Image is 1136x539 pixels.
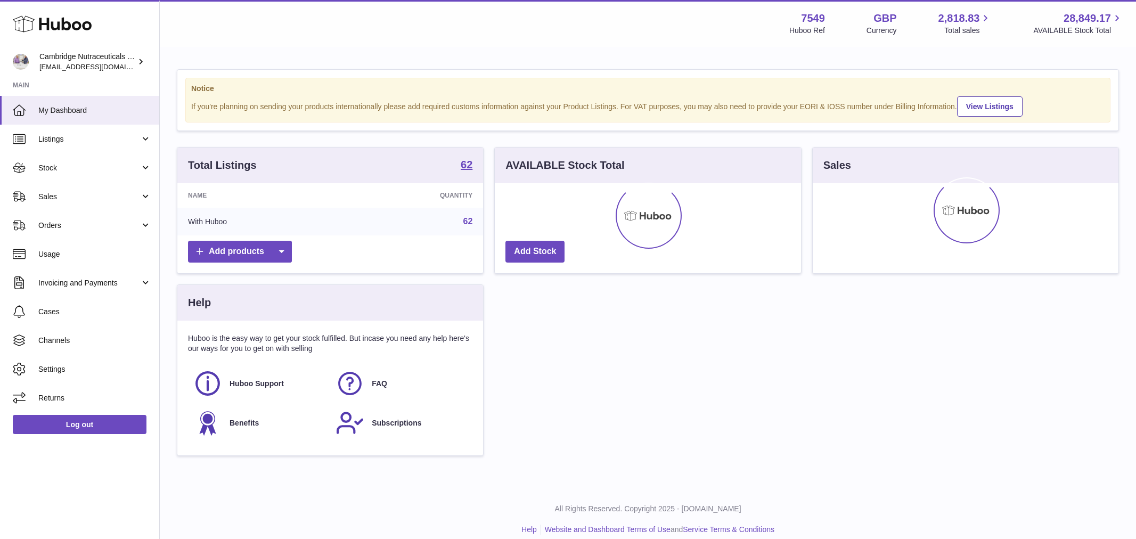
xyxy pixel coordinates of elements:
span: Invoicing and Payments [38,278,140,288]
th: Quantity [339,183,483,208]
span: Listings [38,134,140,144]
a: 62 [463,217,473,226]
span: FAQ [372,379,387,389]
strong: 7549 [801,11,825,26]
h3: Sales [823,158,851,173]
a: Add products [188,241,292,263]
span: Total sales [944,26,992,36]
span: Subscriptions [372,418,421,428]
td: With Huboo [177,208,339,235]
p: Huboo is the easy way to get your stock fulfilled. But incase you need any help here's our ways f... [188,333,472,354]
p: All Rights Reserved. Copyright 2025 - [DOMAIN_NAME] [168,504,1127,514]
div: If you're planning on sending your products internationally please add required customs informati... [191,95,1105,117]
a: Subscriptions [336,409,467,437]
span: AVAILABLE Stock Total [1033,26,1123,36]
h3: Total Listings [188,158,257,173]
span: Stock [38,163,140,173]
li: and [541,525,774,535]
span: Orders [38,220,140,231]
a: 28,849.17 AVAILABLE Stock Total [1033,11,1123,36]
span: Benefits [230,418,259,428]
h3: Help [188,296,211,310]
span: Cases [38,307,151,317]
a: FAQ [336,369,467,398]
a: Service Terms & Conditions [683,525,774,534]
a: Website and Dashboard Terms of Use [545,525,671,534]
div: Cambridge Nutraceuticals Ltd [39,52,135,72]
span: 28,849.17 [1064,11,1111,26]
span: [EMAIL_ADDRESS][DOMAIN_NAME] [39,62,157,71]
a: Benefits [193,409,325,437]
a: 62 [461,159,472,172]
a: Help [521,525,537,534]
span: Settings [38,364,151,374]
span: Huboo Support [230,379,284,389]
span: Usage [38,249,151,259]
a: View Listings [957,96,1023,117]
img: qvc@camnutra.com [13,54,29,70]
div: Huboo Ref [789,26,825,36]
span: Channels [38,336,151,346]
span: My Dashboard [38,105,151,116]
span: Returns [38,393,151,403]
span: Sales [38,192,140,202]
strong: 62 [461,159,472,170]
a: Add Stock [505,241,565,263]
a: 2,818.83 Total sales [938,11,992,36]
strong: Notice [191,84,1105,94]
span: 2,818.83 [938,11,980,26]
div: Currency [867,26,897,36]
h3: AVAILABLE Stock Total [505,158,624,173]
th: Name [177,183,339,208]
a: Huboo Support [193,369,325,398]
strong: GBP [873,11,896,26]
a: Log out [13,415,146,434]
